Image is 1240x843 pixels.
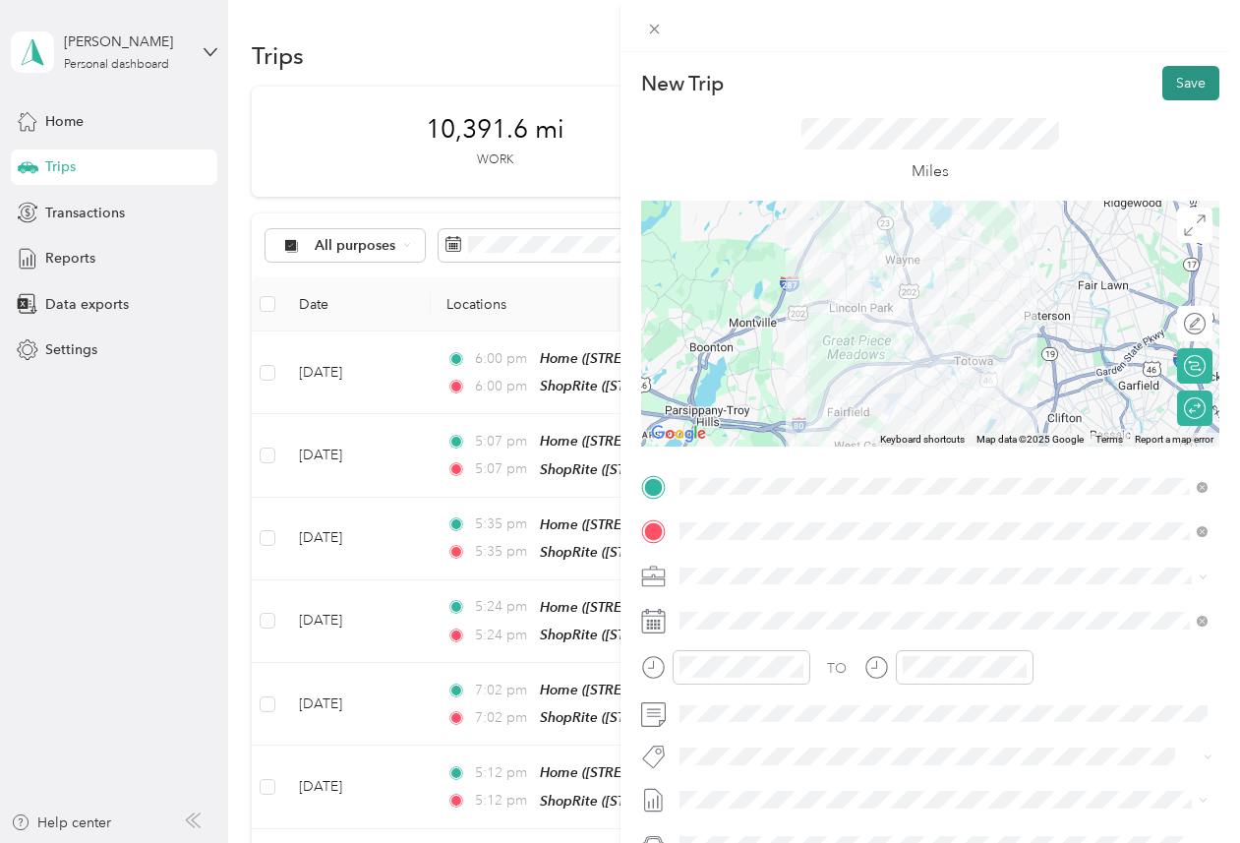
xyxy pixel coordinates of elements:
a: Report a map error [1135,434,1213,445]
img: Google [646,421,711,447]
a: Open this area in Google Maps (opens a new window) [646,421,711,447]
div: TO [827,658,847,679]
button: Save [1162,66,1219,100]
button: Keyboard shortcuts [880,433,965,447]
p: Miles [912,159,949,184]
p: New Trip [641,70,724,97]
span: Map data ©2025 Google [976,434,1084,445]
a: Terms (opens in new tab) [1095,434,1123,445]
iframe: Everlance-gr Chat Button Frame [1130,733,1240,843]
